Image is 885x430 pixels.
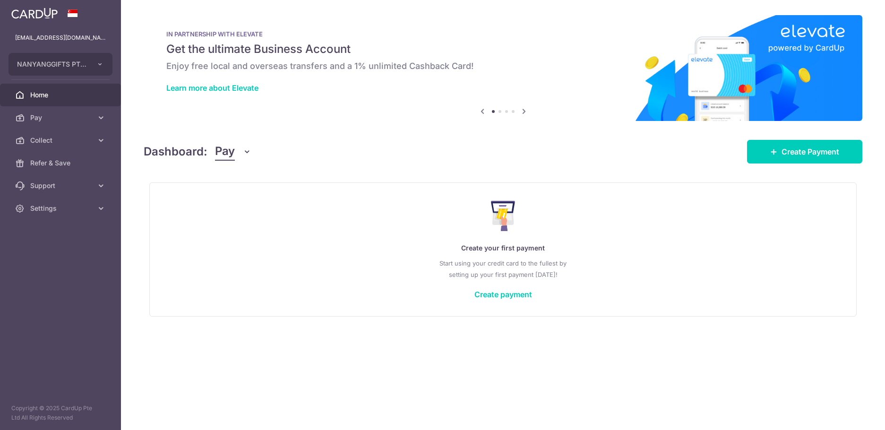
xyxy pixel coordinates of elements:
[15,33,106,43] p: [EMAIL_ADDRESS][DOMAIN_NAME]
[747,140,862,163] a: Create Payment
[9,53,112,76] button: NANYANGGIFTS PTE. LTD.
[169,242,837,254] p: Create your first payment
[144,15,862,121] img: Renovation banner
[166,42,840,57] h5: Get the ultimate Business Account
[491,201,515,231] img: Make Payment
[30,113,93,122] span: Pay
[824,402,876,425] iframe: Opens a widget where you can find more information
[30,181,93,190] span: Support
[215,143,251,161] button: Pay
[166,60,840,72] h6: Enjoy free local and overseas transfers and a 1% unlimited Cashback Card!
[30,136,93,145] span: Collect
[215,143,235,161] span: Pay
[166,30,840,38] p: IN PARTNERSHIP WITH ELEVATE
[17,60,87,69] span: NANYANGGIFTS PTE. LTD.
[11,8,58,19] img: CardUp
[30,90,93,100] span: Home
[169,258,837,280] p: Start using your credit card to the fullest by setting up your first payment [DATE]!
[30,158,93,168] span: Refer & Save
[474,290,532,299] a: Create payment
[782,146,839,157] span: Create Payment
[166,83,258,93] a: Learn more about Elevate
[30,204,93,213] span: Settings
[144,143,207,160] h4: Dashboard:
